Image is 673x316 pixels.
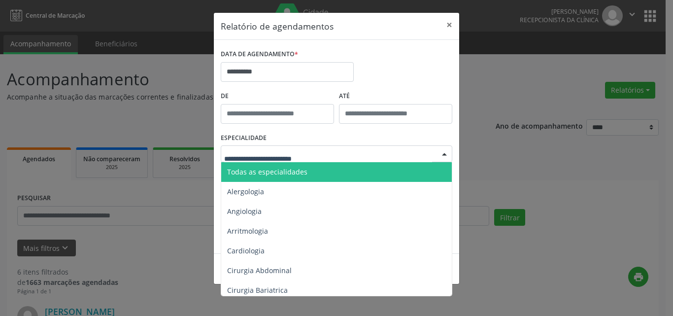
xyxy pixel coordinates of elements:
h5: Relatório de agendamentos [221,20,334,33]
span: Arritmologia [227,226,268,236]
label: ESPECIALIDADE [221,131,267,146]
span: Cardiologia [227,246,265,255]
span: Cirurgia Bariatrica [227,285,288,295]
span: Angiologia [227,207,262,216]
label: ATÉ [339,89,452,104]
span: Alergologia [227,187,264,196]
button: Close [439,13,459,37]
label: DATA DE AGENDAMENTO [221,47,298,62]
label: De [221,89,334,104]
span: Todas as especialidades [227,167,307,176]
span: Cirurgia Abdominal [227,266,292,275]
